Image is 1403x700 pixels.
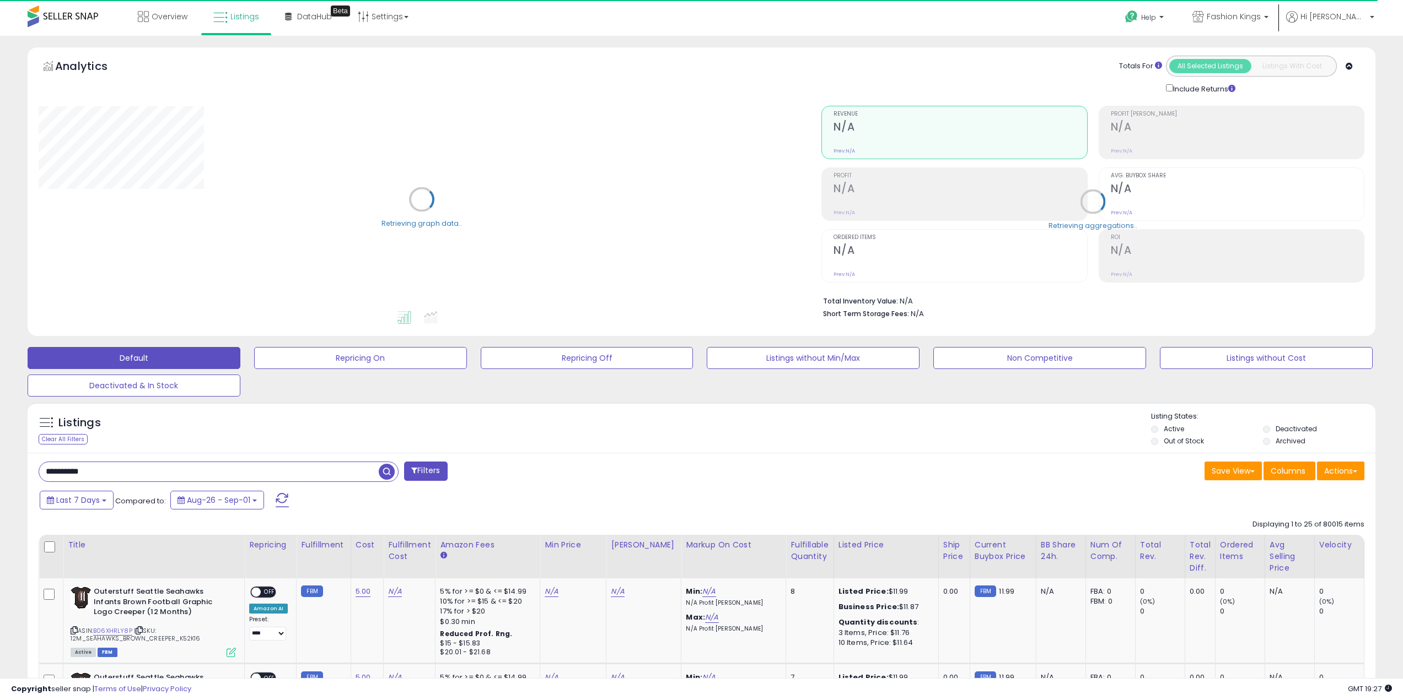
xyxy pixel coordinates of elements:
a: N/A [705,612,718,623]
button: Repricing On [254,347,467,369]
div: Ordered Items [1220,539,1260,562]
b: Outerstuff Seattle Seahawks Infants Brown Football Graphic Logo Creeper (12 Months) [94,587,228,620]
a: 5.00 [356,672,371,683]
div: 0 [1220,587,1265,596]
div: BB Share 24h. [1041,539,1081,562]
div: 7 [791,672,825,682]
div: 0.00 [1190,587,1207,596]
div: 0.00 [1190,672,1207,682]
button: Repricing Off [481,347,694,369]
div: Preset: [249,616,288,641]
a: Help [1116,2,1175,36]
div: Amazon AI [249,604,288,614]
div: 0.00 [943,587,961,596]
i: Get Help [1125,10,1138,24]
label: Deactivated [1276,424,1317,433]
a: N/A [545,672,558,683]
a: N/A [388,672,401,683]
div: Min Price [545,539,601,551]
div: 0 [1140,672,1185,682]
button: Filters [404,462,447,481]
button: All Selected Listings [1169,59,1251,73]
th: The percentage added to the cost of goods (COGS) that forms the calculator for Min & Max prices. [681,535,786,578]
a: N/A [611,586,624,597]
div: Retrieving graph data.. [381,218,462,228]
div: Fulfillment [301,539,346,551]
span: Columns [1271,465,1305,476]
h5: Listings [58,415,101,431]
span: OFF [261,588,278,597]
h5: Analytics [55,58,129,77]
div: Clear All Filters [39,434,88,444]
button: Last 7 Days [40,491,114,509]
div: $11.99 [838,587,930,596]
div: Repricing [249,539,292,551]
span: Compared to: [115,496,166,506]
div: Total Rev. [1140,539,1180,562]
div: Cost [356,539,379,551]
div: Markup on Cost [686,539,781,551]
div: 5% for >= $0 & <= $14.99 [440,587,531,596]
a: N/A [545,586,558,597]
a: Terms of Use [94,683,141,694]
a: 5.00 [356,586,371,597]
span: Overview [152,11,187,22]
div: $11.87 [838,602,930,612]
span: All listings currently available for purchase on Amazon [71,648,96,657]
div: Fulfillable Quantity [791,539,829,562]
span: 2025-09-9 19:27 GMT [1348,683,1392,694]
div: $20.01 - $21.68 [440,648,531,657]
div: Listed Price [838,539,934,551]
div: Total Rev. Diff. [1190,539,1211,574]
div: Ship Price [943,539,965,562]
div: Displaying 1 to 25 of 80015 items [1253,519,1364,530]
div: Title [68,539,240,551]
a: N/A [702,586,716,597]
p: N/A Profit [PERSON_NAME] [686,599,777,607]
small: FBM [301,585,322,597]
button: Save View [1205,462,1262,480]
b: Listed Price: [838,586,889,596]
button: Aug-26 - Sep-01 [170,491,264,509]
div: N/A [1270,587,1306,596]
span: FBM [98,648,117,657]
div: 0.00 [943,672,961,682]
b: Min: [686,672,702,682]
b: Quantity discounts [838,617,918,627]
div: FBM: 0 [1090,596,1127,606]
button: Columns [1264,462,1315,480]
div: 5% for >= $0 & <= $14.99 [440,672,531,682]
span: 11.99 [999,586,1014,596]
div: FBA: 0 [1090,587,1127,596]
div: Current Buybox Price [975,539,1031,562]
label: Out of Stock [1164,436,1204,446]
span: Last 7 Days [56,495,100,506]
a: Hi [PERSON_NAME] [1286,11,1374,36]
b: Max: [686,612,705,622]
div: 0 [1220,672,1265,682]
button: Non Competitive [933,347,1146,369]
small: (0%) [1140,597,1155,606]
div: ASIN: [71,587,236,656]
button: Actions [1317,462,1364,480]
label: Archived [1276,436,1305,446]
span: DataHub [297,11,332,22]
a: N/A [388,586,401,597]
div: seller snap | | [11,684,191,694]
div: 10 Items, Price: $11.64 [838,638,930,648]
span: Aug-26 - Sep-01 [187,495,250,506]
div: Fulfillment Cost [388,539,431,562]
strong: Copyright [11,683,51,694]
div: 10% for >= $15 & <= $20 [440,596,531,606]
div: N/A [1041,587,1077,596]
span: 11.99 [999,672,1014,682]
span: Help [1141,13,1156,22]
span: Hi [PERSON_NAME] [1300,11,1367,22]
div: Tooltip anchor [331,6,350,17]
button: Listings With Cost [1251,59,1333,73]
div: Velocity [1319,539,1359,551]
div: [PERSON_NAME] [611,539,676,551]
img: 517REqVpZWL._SL40_.jpg [71,672,91,694]
div: N/A [1270,672,1306,682]
span: OFF [261,673,278,682]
